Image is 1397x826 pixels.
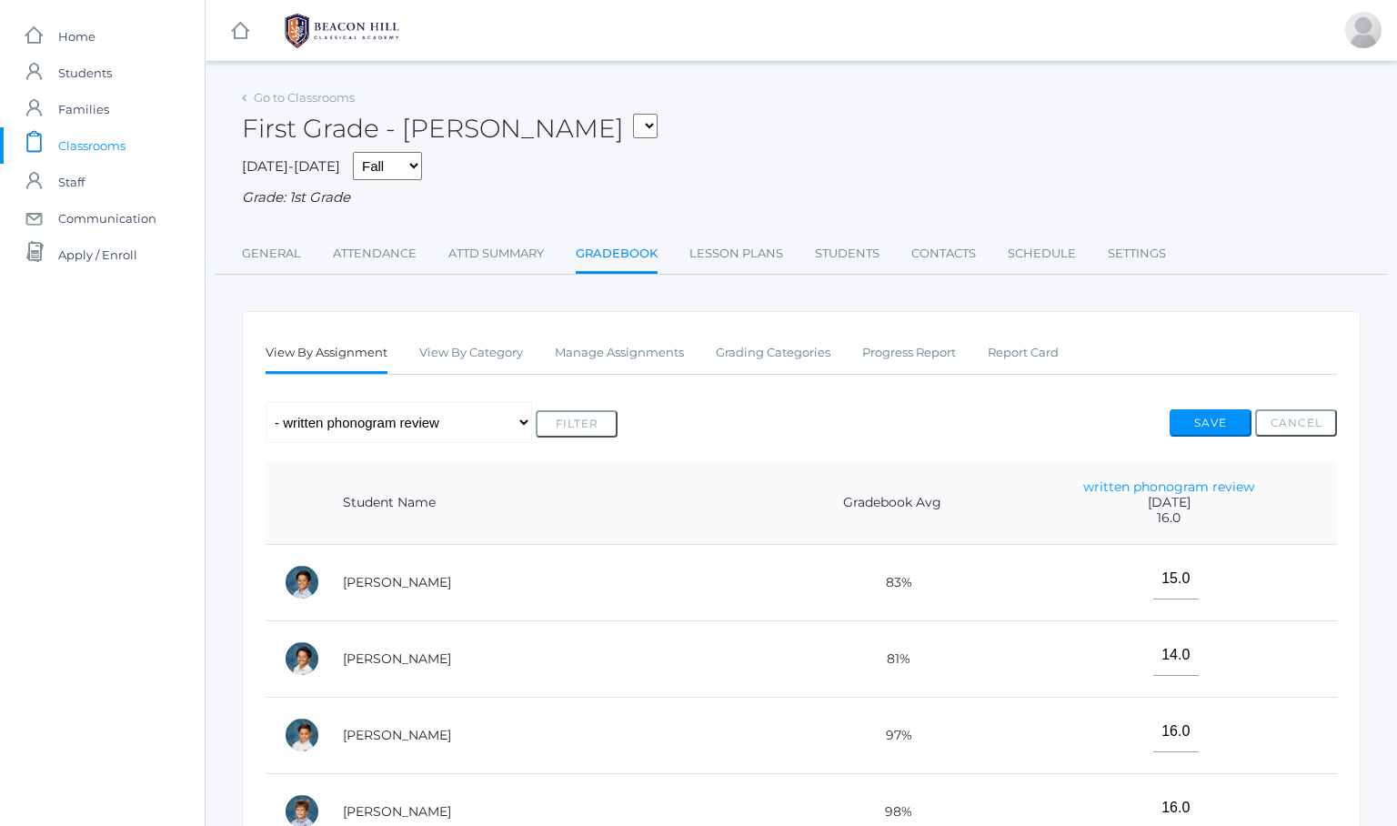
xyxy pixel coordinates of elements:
a: Grading Categories [716,335,830,371]
a: written phonogram review [1083,478,1254,495]
div: Dominic Abrea [284,564,320,600]
span: Home [58,18,95,55]
a: Manage Assignments [555,335,684,371]
th: Gradebook Avg [783,461,1001,545]
a: Settings [1108,236,1166,272]
img: 1_BHCALogos-05.png [274,8,410,54]
span: Students [58,55,112,91]
span: Communication [58,200,156,237]
td: 97% [783,697,1001,773]
a: Schedule [1008,236,1076,272]
a: View By Assignment [266,335,387,374]
button: Filter [536,410,618,438]
span: [DATE]-[DATE] [242,157,340,175]
span: Apply / Enroll [58,237,137,273]
td: 83% [783,544,1001,620]
a: [PERSON_NAME] [343,650,451,667]
div: Grayson Abrea [284,640,320,677]
a: Lesson Plans [689,236,783,272]
a: View By Category [419,335,523,371]
div: Jaimie Watson [1345,12,1382,48]
a: Contacts [911,236,976,272]
a: Gradebook [576,236,658,275]
a: Go to Classrooms [254,90,355,105]
a: [PERSON_NAME] [343,574,451,590]
td: 81% [783,620,1001,697]
a: Report Card [988,335,1059,371]
a: Progress Report [862,335,956,371]
a: [PERSON_NAME] [343,803,451,820]
div: Owen Bernardez [284,717,320,753]
a: [PERSON_NAME] [343,727,451,743]
span: Classrooms [58,127,126,164]
h2: First Grade - [PERSON_NAME] [242,115,658,143]
a: Students [815,236,879,272]
span: [DATE] [1020,495,1319,510]
a: General [242,236,301,272]
th: Student Name [325,461,783,545]
div: Grade: 1st Grade [242,187,1361,208]
button: Cancel [1255,409,1337,437]
a: Attendance [333,236,417,272]
button: Save [1170,409,1251,437]
a: Attd Summary [448,236,544,272]
span: Staff [58,164,85,200]
span: Families [58,91,109,127]
span: 16.0 [1020,510,1319,526]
